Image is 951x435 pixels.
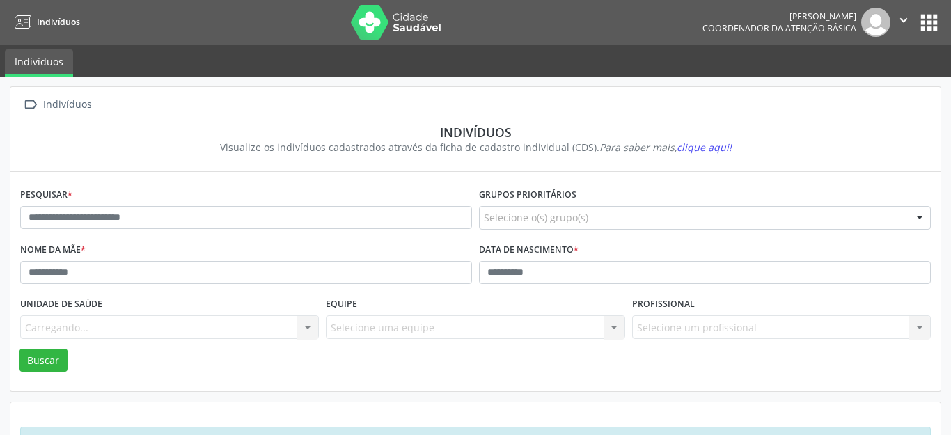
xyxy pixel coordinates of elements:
[702,10,856,22] div: [PERSON_NAME]
[896,13,911,28] i: 
[861,8,890,37] img: img
[30,140,921,155] div: Visualize os indivíduos cadastrados através da ficha de cadastro individual (CDS).
[5,49,73,77] a: Indivíduos
[702,22,856,34] span: Coordenador da Atenção Básica
[599,141,732,154] i: Para saber mais,
[479,184,576,206] label: Grupos prioritários
[677,141,732,154] span: clique aqui!
[484,210,588,225] span: Selecione o(s) grupo(s)
[40,95,94,115] div: Indivíduos
[20,184,72,206] label: Pesquisar
[37,16,80,28] span: Indivíduos
[326,294,357,315] label: Equipe
[20,239,86,261] label: Nome da mãe
[10,10,80,33] a: Indivíduos
[20,95,94,115] a:  Indivíduos
[479,239,579,261] label: Data de nascimento
[30,125,921,140] div: Indivíduos
[632,294,695,315] label: Profissional
[19,349,68,372] button: Buscar
[20,95,40,115] i: 
[890,8,917,37] button: 
[917,10,941,35] button: apps
[20,294,102,315] label: Unidade de saúde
